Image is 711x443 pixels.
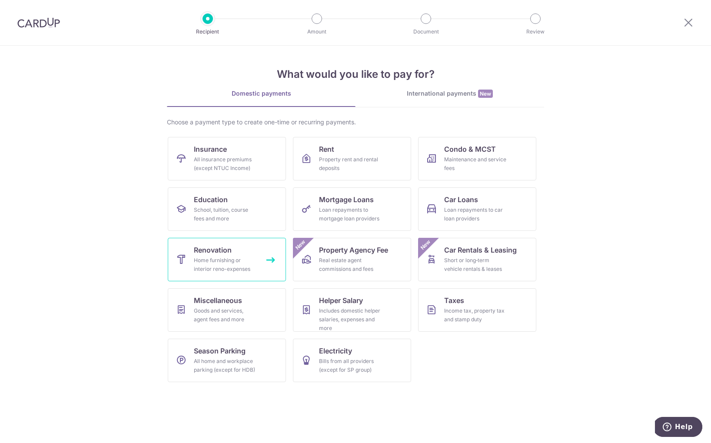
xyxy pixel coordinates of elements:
[319,194,374,205] span: Mortgage Loans
[194,306,256,324] div: Goods and services, agent fees and more
[20,6,38,14] span: Help
[655,417,702,439] iframe: Opens a widget where you can find more information
[444,194,478,205] span: Car Loans
[418,288,536,332] a: TaxesIncome tax, property tax and stamp duty
[418,187,536,231] a: Car LoansLoan repayments to car loan providers
[194,155,256,173] div: All insurance premiums (except NTUC Income)
[168,339,286,382] a: Season ParkingAll home and workplace parking (except for HDB)
[194,194,228,205] span: Education
[444,245,517,255] span: Car Rentals & Leasing
[293,238,308,252] span: New
[319,144,334,154] span: Rent
[167,89,355,98] div: Domestic payments
[293,238,411,281] a: Property Agency FeeReal estate agent commissions and feesNew
[194,346,246,356] span: Season Parking
[293,288,411,332] a: Helper SalaryIncludes domestic helper salaries, expenses and more
[394,27,458,36] p: Document
[168,187,286,231] a: EducationSchool, tuition, course fees and more
[167,67,544,82] h4: What would you like to pay for?
[293,339,411,382] a: ElectricityBills from all providers (except for SP group)
[444,295,464,306] span: Taxes
[418,238,536,281] a: Car Rentals & LeasingShort or long‑term vehicle rentals & leasesNew
[194,245,232,255] span: Renovation
[168,137,286,180] a: InsuranceAll insurance premiums (except NTUC Income)
[319,245,388,255] span: Property Agency Fee
[319,357,382,374] div: Bills from all providers (except for SP group)
[444,144,496,154] span: Condo & MCST
[319,306,382,333] div: Includes domestic helper salaries, expenses and more
[167,118,544,127] div: Choose a payment type to create one-time or recurring payments.
[194,256,256,273] div: Home furnishing or interior reno-expenses
[319,295,363,306] span: Helper Salary
[503,27,568,36] p: Review
[444,306,507,324] div: Income tax, property tax and stamp duty
[168,238,286,281] a: RenovationHome furnishing or interior reno-expenses
[285,27,349,36] p: Amount
[194,206,256,223] div: School, tuition, course fees and more
[419,238,433,252] span: New
[319,155,382,173] div: Property rent and rental deposits
[293,137,411,180] a: RentProperty rent and rental deposits
[194,144,227,154] span: Insurance
[17,17,60,28] img: CardUp
[319,256,382,273] div: Real estate agent commissions and fees
[176,27,240,36] p: Recipient
[418,137,536,180] a: Condo & MCSTMaintenance and service fees
[444,206,507,223] div: Loan repayments to car loan providers
[444,256,507,273] div: Short or long‑term vehicle rentals & leases
[293,187,411,231] a: Mortgage LoansLoan repayments to mortgage loan providers
[194,357,256,374] div: All home and workplace parking (except for HDB)
[355,89,544,98] div: International payments
[194,295,242,306] span: Miscellaneous
[319,346,352,356] span: Electricity
[444,155,507,173] div: Maintenance and service fees
[319,206,382,223] div: Loan repayments to mortgage loan providers
[478,90,493,98] span: New
[168,288,286,332] a: MiscellaneousGoods and services, agent fees and more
